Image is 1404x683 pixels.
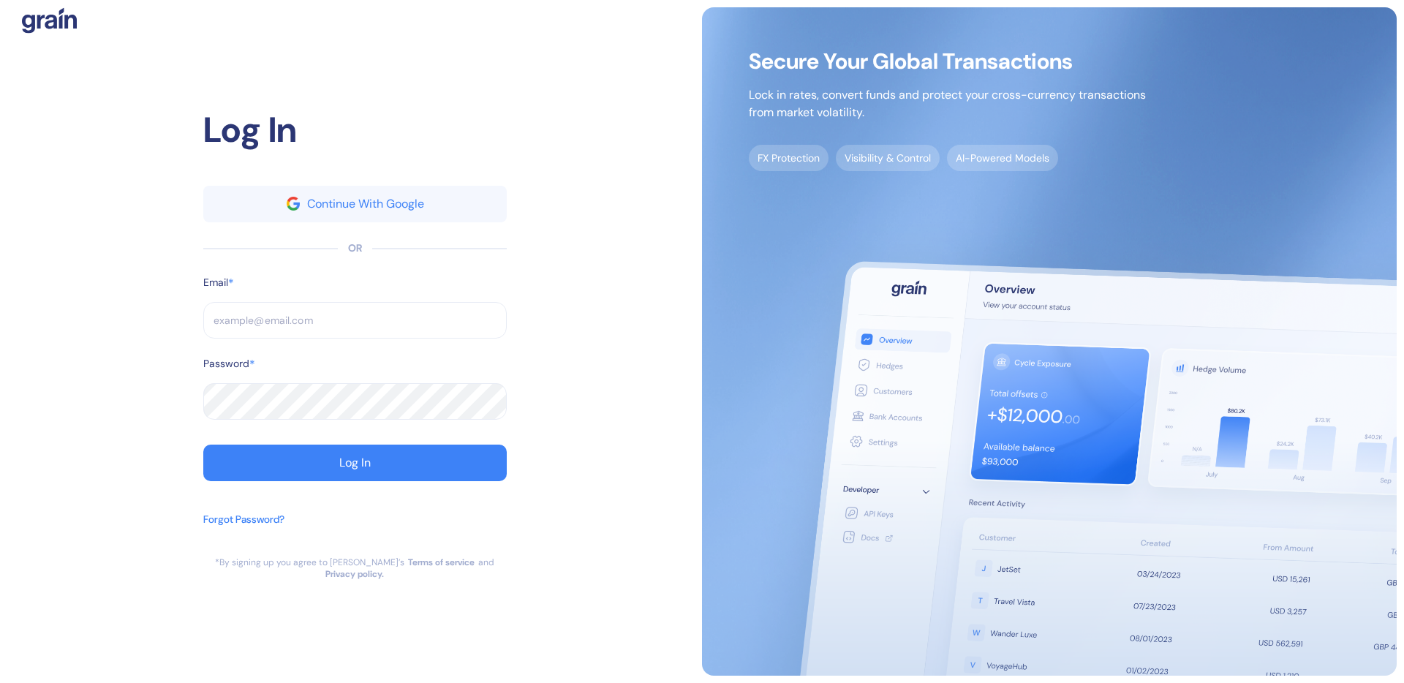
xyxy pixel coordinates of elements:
button: Forgot Password? [203,505,284,556]
div: Log In [339,457,371,469]
span: FX Protection [749,145,829,171]
img: signup-main-image [702,7,1397,676]
p: Lock in rates, convert funds and protect your cross-currency transactions from market volatility. [749,86,1146,121]
img: google [287,197,300,210]
span: Secure Your Global Transactions [749,54,1146,69]
div: Continue With Google [307,198,424,210]
span: Visibility & Control [836,145,940,171]
span: AI-Powered Models [947,145,1058,171]
div: *By signing up you agree to [PERSON_NAME]’s [215,556,404,568]
label: Password [203,356,249,371]
button: Log In [203,445,507,481]
a: Terms of service [408,556,475,568]
div: Forgot Password? [203,512,284,527]
div: and [478,556,494,568]
input: example@email.com [203,302,507,339]
label: Email [203,275,228,290]
a: Privacy policy. [325,568,384,580]
div: OR [348,241,362,256]
div: Log In [203,104,507,156]
img: logo [22,7,77,34]
button: googleContinue With Google [203,186,507,222]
